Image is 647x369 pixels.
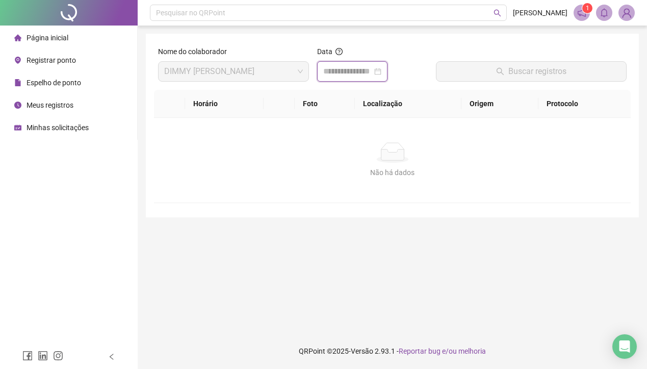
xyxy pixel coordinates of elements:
span: search [494,9,501,17]
img: 83767 [619,5,634,20]
button: Buscar registros [436,61,627,82]
th: Protocolo [538,90,631,118]
span: question-circle [335,48,343,55]
span: Meus registros [27,101,73,109]
span: 1 [586,5,589,12]
span: notification [577,8,586,17]
sup: 1 [582,3,592,13]
footer: QRPoint © 2025 - 2.93.1 - [138,333,647,369]
span: facebook [22,351,33,361]
th: Horário [185,90,264,118]
span: instagram [53,351,63,361]
div: Não há dados [166,167,618,178]
th: Origem [461,90,539,118]
span: DIMMY EDUARDO SCHEFFER MEDEIROS [164,62,303,81]
span: Reportar bug e/ou melhoria [399,347,486,355]
span: Página inicial [27,34,68,42]
span: Versão [351,347,373,355]
label: Nome do colaborador [158,46,234,57]
span: file [14,79,21,86]
span: Espelho de ponto [27,79,81,87]
span: schedule [14,124,21,131]
span: Minhas solicitações [27,124,89,132]
span: [PERSON_NAME] [513,7,567,18]
span: bell [600,8,609,17]
span: home [14,34,21,41]
span: environment [14,57,21,64]
span: clock-circle [14,102,21,109]
span: left [108,353,115,360]
span: Data [317,47,332,56]
th: Foto [295,90,354,118]
div: Open Intercom Messenger [612,334,637,359]
span: Registrar ponto [27,56,76,64]
th: Localização [355,90,461,118]
span: linkedin [38,351,48,361]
